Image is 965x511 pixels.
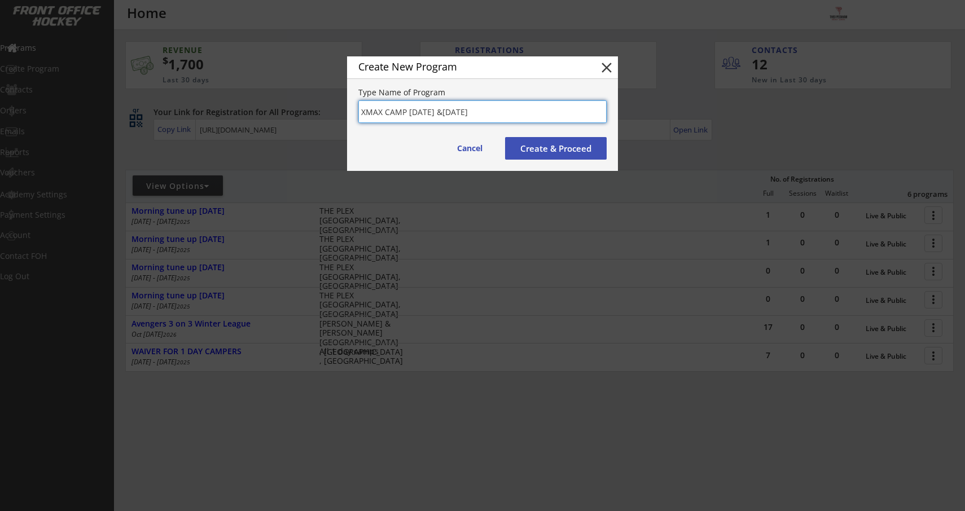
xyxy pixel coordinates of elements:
button: Cancel [446,137,494,160]
div: Create New Program [358,61,581,72]
button: close [598,59,615,76]
button: Create & Proceed [505,137,607,160]
div: Type Name of Program [358,89,607,96]
input: Awesome Training Camp [358,100,607,123]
